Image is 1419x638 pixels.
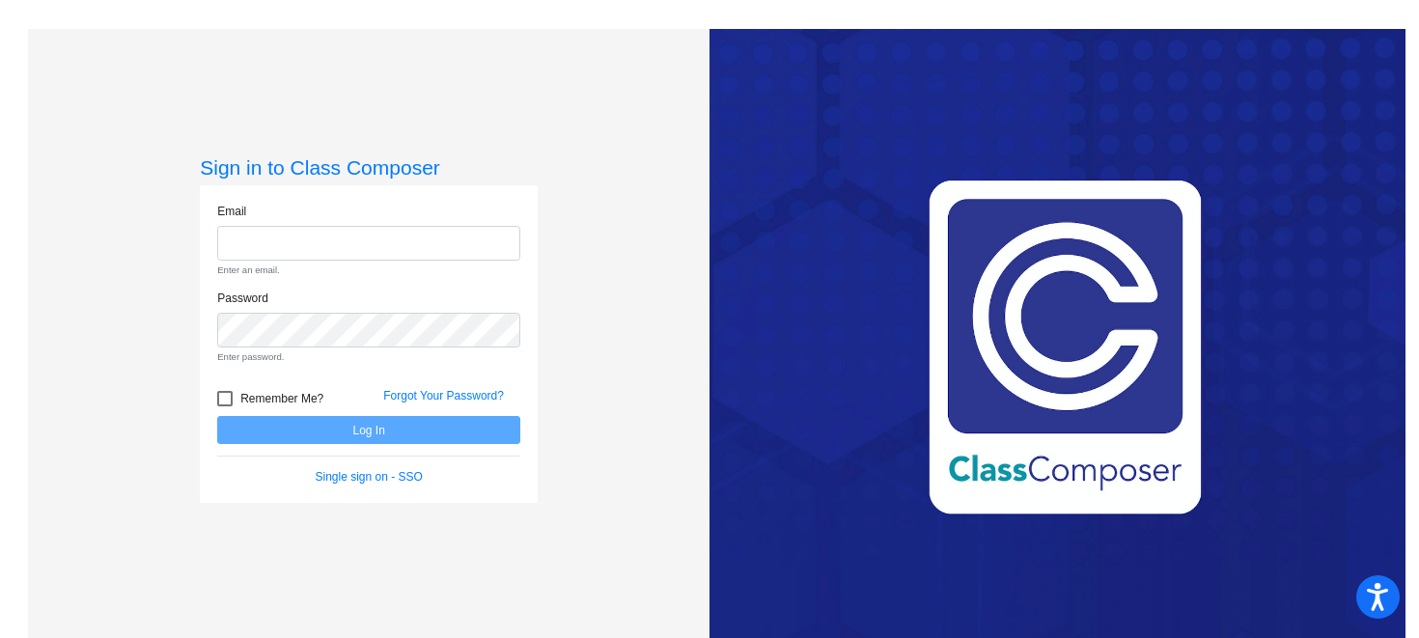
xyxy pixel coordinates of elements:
[383,389,504,402] a: Forgot Your Password?
[200,155,538,180] h3: Sign in to Class Composer
[217,264,520,277] small: Enter an email.
[316,470,423,484] a: Single sign on - SSO
[217,203,246,220] label: Email
[217,416,520,444] button: Log In
[240,387,323,410] span: Remember Me?
[217,350,520,364] small: Enter password.
[217,290,268,307] label: Password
